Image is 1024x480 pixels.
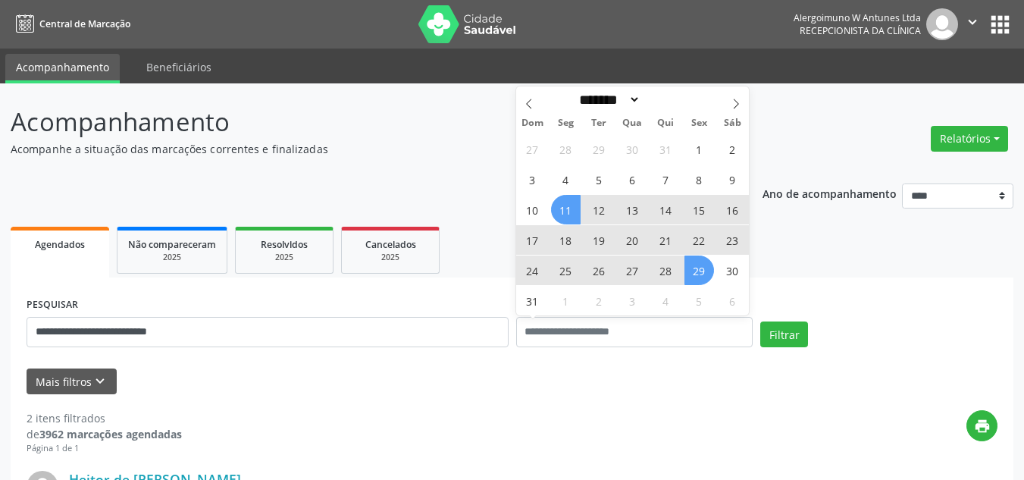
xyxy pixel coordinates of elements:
[718,134,747,164] span: Agosto 2, 2025
[27,426,182,442] div: de
[615,118,649,128] span: Qua
[800,24,921,37] span: Recepcionista da clínica
[684,165,714,194] span: Agosto 8, 2025
[684,134,714,164] span: Agosto 1, 2025
[128,238,216,251] span: Não compareceram
[551,165,581,194] span: Agosto 4, 2025
[11,11,130,36] a: Central de Marcação
[718,256,747,285] span: Agosto 30, 2025
[518,225,547,255] span: Agosto 17, 2025
[958,8,987,40] button: 
[516,118,550,128] span: Dom
[27,442,182,455] div: Página 1 de 1
[11,141,712,157] p: Acompanhe a situação das marcações correntes e finalizadas
[551,195,581,224] span: Agosto 11, 2025
[794,11,921,24] div: Alergoimuno W Antunes Ltda
[261,238,308,251] span: Resolvidos
[618,134,647,164] span: Julho 30, 2025
[551,286,581,315] span: Setembro 1, 2025
[39,17,130,30] span: Central de Marcação
[618,195,647,224] span: Agosto 13, 2025
[518,134,547,164] span: Julho 27, 2025
[584,134,614,164] span: Julho 29, 2025
[684,286,714,315] span: Setembro 5, 2025
[682,118,716,128] span: Sex
[931,126,1008,152] button: Relatórios
[136,54,222,80] a: Beneficiários
[551,134,581,164] span: Julho 28, 2025
[5,54,120,83] a: Acompanhamento
[584,165,614,194] span: Agosto 5, 2025
[518,165,547,194] span: Agosto 3, 2025
[518,256,547,285] span: Agosto 24, 2025
[718,195,747,224] span: Agosto 16, 2025
[651,165,681,194] span: Agosto 7, 2025
[651,286,681,315] span: Setembro 4, 2025
[651,195,681,224] span: Agosto 14, 2025
[365,238,416,251] span: Cancelados
[584,286,614,315] span: Setembro 2, 2025
[649,118,682,128] span: Qui
[35,238,85,251] span: Agendados
[549,118,582,128] span: Seg
[618,225,647,255] span: Agosto 20, 2025
[763,184,897,202] p: Ano de acompanhamento
[651,256,681,285] span: Agosto 28, 2025
[584,225,614,255] span: Agosto 19, 2025
[718,165,747,194] span: Agosto 9, 2025
[718,225,747,255] span: Agosto 23, 2025
[11,103,712,141] p: Acompanhamento
[651,134,681,164] span: Julho 31, 2025
[551,225,581,255] span: Agosto 18, 2025
[551,256,581,285] span: Agosto 25, 2025
[618,165,647,194] span: Agosto 6, 2025
[27,293,78,317] label: PESQUISAR
[92,373,108,390] i: keyboard_arrow_down
[974,418,991,435] i: print
[684,225,714,255] span: Agosto 22, 2025
[684,195,714,224] span: Agosto 15, 2025
[684,256,714,285] span: Agosto 29, 2025
[582,118,615,128] span: Ter
[584,256,614,285] span: Agosto 26, 2025
[618,286,647,315] span: Setembro 3, 2025
[716,118,749,128] span: Sáb
[39,427,182,441] strong: 3962 marcações agendadas
[27,369,117,395] button: Mais filtroskeyboard_arrow_down
[651,225,681,255] span: Agosto 21, 2025
[575,92,641,108] select: Month
[584,195,614,224] span: Agosto 12, 2025
[518,286,547,315] span: Agosto 31, 2025
[27,410,182,426] div: 2 itens filtrados
[966,410,997,441] button: print
[246,252,322,263] div: 2025
[352,252,428,263] div: 2025
[618,256,647,285] span: Agosto 27, 2025
[518,195,547,224] span: Agosto 10, 2025
[987,11,1013,38] button: apps
[760,322,808,347] button: Filtrar
[926,8,958,40] img: img
[128,252,216,263] div: 2025
[640,92,690,108] input: Year
[964,14,981,30] i: 
[718,286,747,315] span: Setembro 6, 2025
